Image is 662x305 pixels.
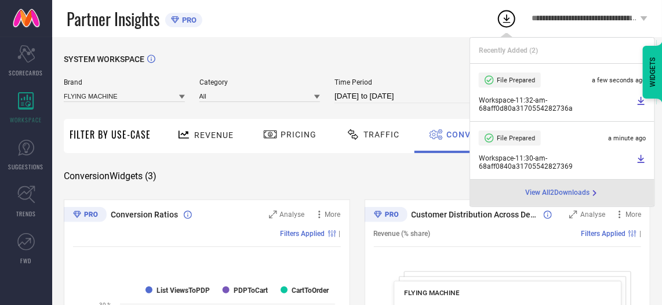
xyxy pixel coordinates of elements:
[67,7,159,31] span: Partner Insights
[325,210,341,219] span: More
[269,210,277,219] svg: Zoom
[9,162,44,171] span: SUGGESTIONS
[64,170,157,182] span: Conversion Widgets ( 3 )
[479,154,634,170] span: Workspace - 11:30-am - 68aff0840a31705542827369
[446,130,503,139] span: Conversion
[479,46,538,55] span: Recently Added ( 2 )
[365,207,408,224] div: Premium
[280,210,305,219] span: Analyse
[339,230,341,238] span: |
[636,96,646,112] a: Download
[497,135,535,142] span: File Prepared
[281,230,325,238] span: Filters Applied
[625,210,641,219] span: More
[292,286,329,295] text: CartToOrder
[281,130,317,139] span: Pricing
[334,78,485,86] span: Time Period
[404,289,459,297] span: FLYING MACHINE
[234,286,268,295] text: PDPToCart
[526,188,599,198] a: View All2Downloads
[592,77,646,84] span: a few seconds ago
[497,77,535,84] span: File Prepared
[70,128,151,141] span: Filter By Use-Case
[179,16,197,24] span: PRO
[199,78,321,86] span: Category
[526,188,599,198] div: Open download page
[581,230,625,238] span: Filters Applied
[412,210,539,219] span: Customer Distribution Across Device/OS
[9,68,43,77] span: SCORECARDS
[639,230,641,238] span: |
[16,209,36,218] span: TRENDS
[569,210,577,219] svg: Zoom
[194,130,234,140] span: Revenue
[363,130,399,139] span: Traffic
[608,135,646,142] span: a minute ago
[21,256,32,265] span: FWD
[157,286,210,295] text: List ViewsToPDP
[334,89,485,103] input: Select time period
[64,78,185,86] span: Brand
[496,8,517,29] div: Open download list
[64,55,144,64] span: SYSTEM WORKSPACE
[636,154,646,170] a: Download
[374,230,431,238] span: Revenue (% share)
[526,188,590,198] span: View All 2 Downloads
[479,96,634,112] span: Workspace - 11:32-am - 68aff0d80a3170554282736a
[580,210,605,219] span: Analyse
[10,115,42,124] span: WORKSPACE
[111,210,178,219] span: Conversion Ratios
[64,207,107,224] div: Premium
